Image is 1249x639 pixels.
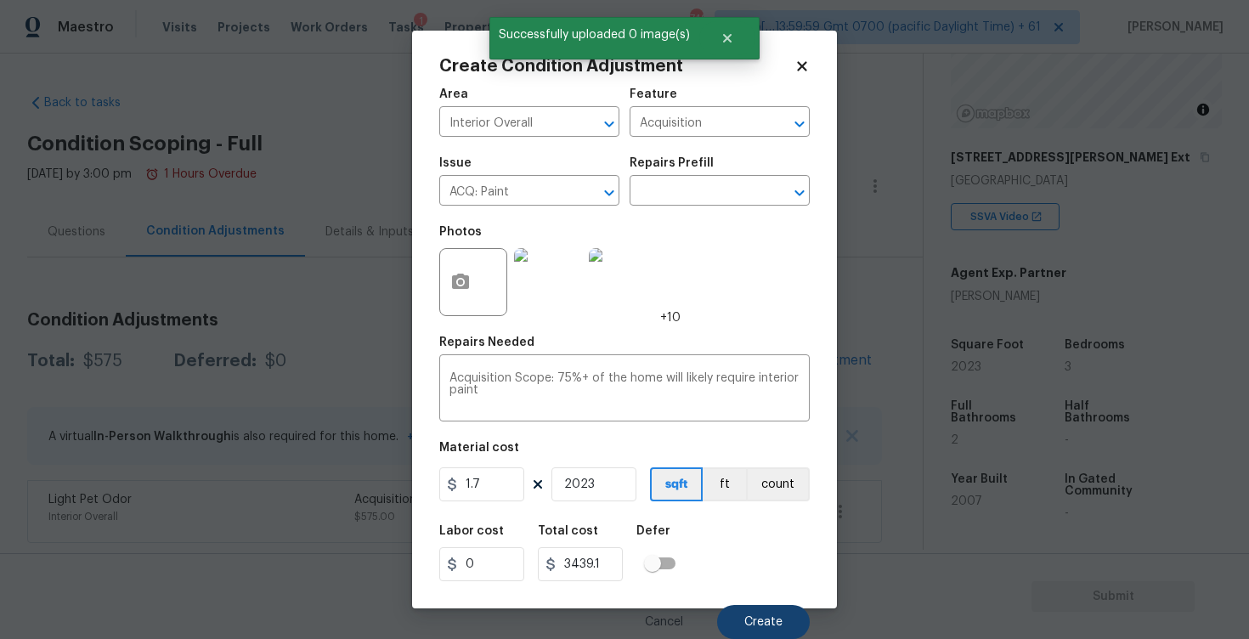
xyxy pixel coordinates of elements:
[717,605,810,639] button: Create
[597,112,621,136] button: Open
[746,467,810,501] button: count
[645,616,683,629] span: Cancel
[660,309,681,326] span: +10
[703,467,746,501] button: ft
[489,17,699,53] span: Successfully uploaded 0 image(s)
[439,58,794,75] h2: Create Condition Adjustment
[744,616,783,629] span: Create
[788,181,811,205] button: Open
[630,157,714,169] h5: Repairs Prefill
[439,226,482,238] h5: Photos
[439,442,519,454] h5: Material cost
[636,525,670,537] h5: Defer
[449,372,800,408] textarea: Acquisition Scope: 75%+ of the home will likely require interior paint
[439,157,472,169] h5: Issue
[630,88,677,100] h5: Feature
[439,336,534,348] h5: Repairs Needed
[439,525,504,537] h5: Labor cost
[788,112,811,136] button: Open
[439,88,468,100] h5: Area
[538,525,598,537] h5: Total cost
[650,467,703,501] button: sqft
[597,181,621,205] button: Open
[618,605,710,639] button: Cancel
[699,21,755,55] button: Close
